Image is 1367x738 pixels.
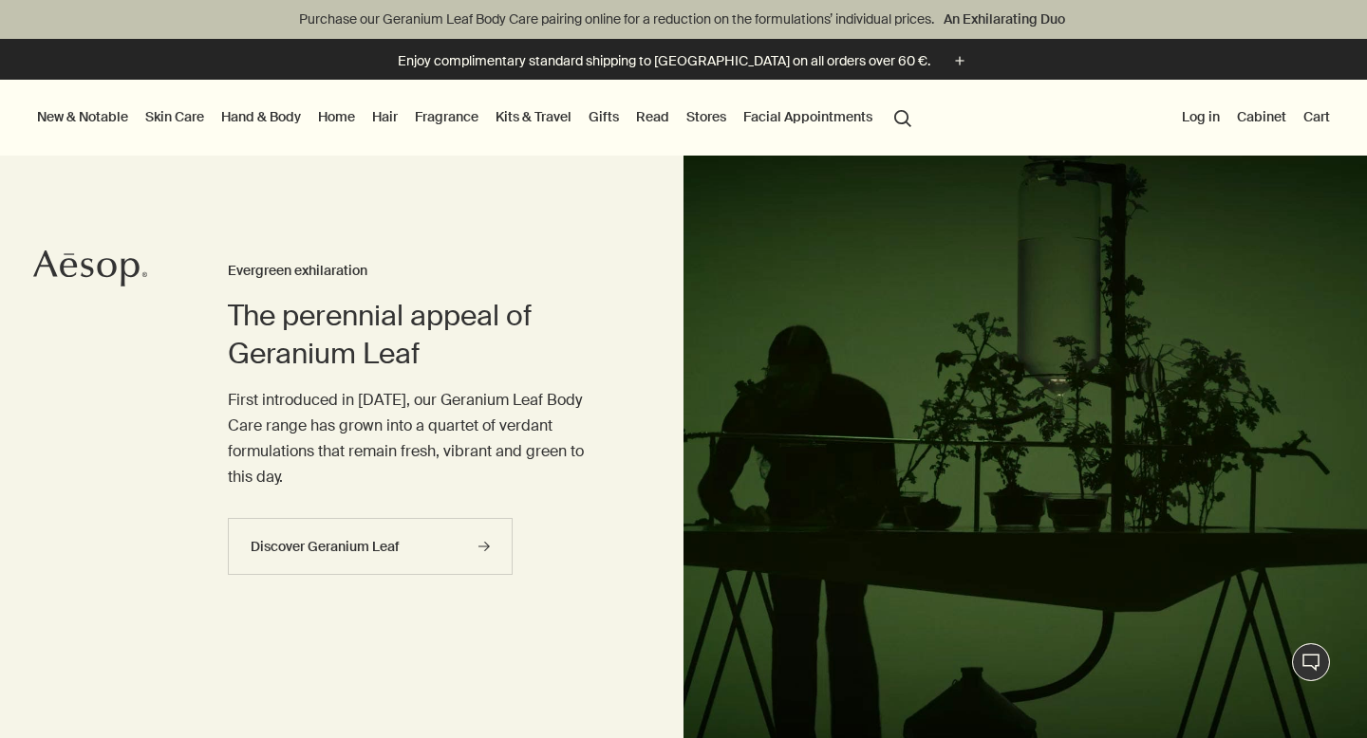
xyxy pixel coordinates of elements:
nav: supplementary [1178,80,1334,156]
a: Fragrance [411,104,482,129]
a: Skin Care [141,104,208,129]
a: Discover Geranium Leaf [228,518,513,575]
a: Read [632,104,673,129]
a: Aesop [33,249,147,292]
button: Stores [683,104,730,129]
h2: The perennial appeal of Geranium Leaf [228,297,608,373]
button: Open search [886,99,920,135]
p: First introduced in [DATE], our Geranium Leaf Body Care range has grown into a quartet of verdant... [228,387,608,490]
svg: Aesop [33,249,147,287]
button: Enjoy complimentary standard shipping to [GEOGRAPHIC_DATA] on all orders over 60 €. [398,50,970,72]
a: Hair [368,104,402,129]
button: Log in [1178,104,1224,129]
p: Enjoy complimentary standard shipping to [GEOGRAPHIC_DATA] on all orders over 60 €. [398,51,930,71]
button: Chat en direct [1292,643,1330,681]
p: Purchase our Geranium Leaf Body Care pairing online for a reduction on the formulations’ individu... [19,9,1348,29]
h3: Evergreen exhilaration [228,260,608,283]
nav: primary [33,80,920,156]
button: Cart [1300,104,1334,129]
a: Kits & Travel [492,104,575,129]
a: Facial Appointments [740,104,876,129]
a: An Exhilarating Duo [940,9,1069,29]
a: Hand & Body [217,104,305,129]
a: Gifts [585,104,623,129]
a: Cabinet [1233,104,1290,129]
a: Home [314,104,359,129]
button: New & Notable [33,104,132,129]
